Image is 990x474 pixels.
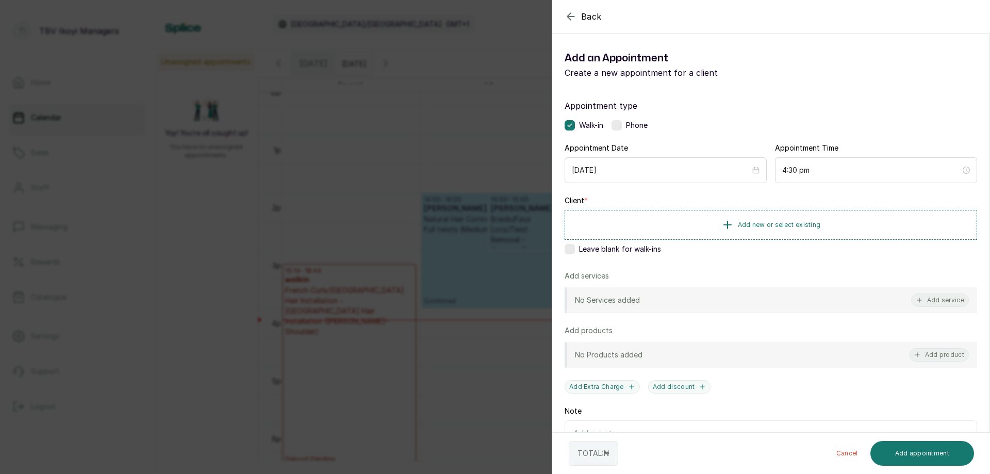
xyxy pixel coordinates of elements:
span: Phone [626,120,648,130]
button: Add appointment [870,441,975,466]
label: Appointment Date [565,143,628,153]
input: Select date [572,165,750,176]
label: Appointment type [565,100,977,112]
button: Cancel [828,441,866,466]
button: Add service [911,293,969,307]
span: Back [581,10,602,23]
button: Add product [909,348,969,362]
span: Leave blank for walk-ins [579,244,661,254]
p: TOTAL: ₦ [577,448,609,459]
span: Add new or select existing [738,221,821,229]
p: No Services added [575,295,640,305]
span: Walk-in [579,120,603,130]
label: Note [565,406,582,416]
p: Create a new appointment for a client [565,67,771,79]
button: Add Extra Charge [565,380,640,394]
button: Back [565,10,602,23]
button: Add new or select existing [565,210,977,240]
button: Add discount [648,380,711,394]
input: Select time [782,165,961,176]
p: Add services [565,271,609,281]
label: Client [565,195,588,206]
p: Add products [565,325,613,336]
label: Appointment Time [775,143,838,153]
h1: Add an Appointment [565,50,771,67]
p: No Products added [575,350,642,360]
